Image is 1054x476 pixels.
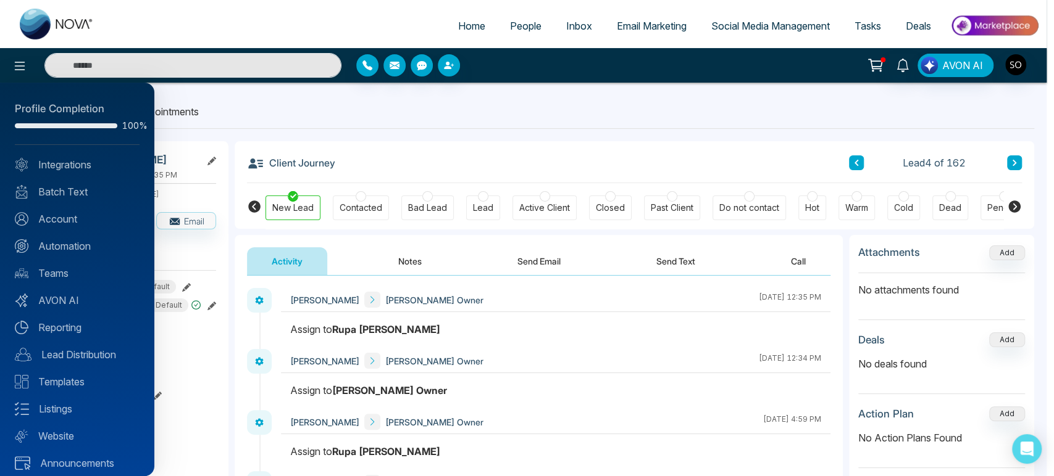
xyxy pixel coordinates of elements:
a: Announcements [15,456,140,470]
a: Templates [15,374,140,389]
img: Reporting.svg [15,321,28,334]
a: Website [15,429,140,443]
img: team.svg [15,266,28,280]
a: AVON AI [15,293,140,308]
span: 100% [122,121,140,130]
img: batch_text_white.png [15,185,28,199]
div: Profile Completion [15,101,140,117]
img: Website.svg [15,429,28,443]
a: Lead Distribution [15,347,140,362]
a: Account [15,211,140,226]
a: Integrations [15,157,140,172]
a: Listings [15,401,140,416]
img: Account.svg [15,212,28,226]
img: Templates.svg [15,375,28,388]
img: announcements.svg [15,456,30,470]
img: Lead-dist.svg [15,348,31,361]
a: Batch Text [15,184,140,199]
div: Open Intercom Messenger [1012,434,1042,464]
img: Avon-AI.svg [15,293,28,307]
img: Automation.svg [15,239,28,253]
a: Reporting [15,320,140,335]
img: Listings.svg [15,402,29,416]
a: Automation [15,239,140,253]
img: Integrated.svg [15,158,28,171]
a: Teams [15,266,140,281]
